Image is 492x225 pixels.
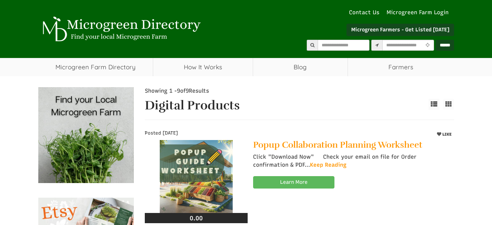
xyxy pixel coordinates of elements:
p: Click "Download Now" Check your email on file for Order confirmation & PDF... [253,153,448,172]
a: Microgreen Farm Login [387,9,452,16]
img: Popup Collaboration Planning Worksheet [160,140,233,213]
span: LIKE [441,132,451,137]
a: How It Works [153,58,253,76]
span: Posted [DATE] [145,130,178,136]
i: Use Current Location [424,43,431,48]
a: Blog [253,58,348,76]
div: Showing 1 - of Results [145,87,248,95]
h1: Digital Products [145,99,402,112]
a: Microgreen Farmers - Get Listed [DATE] [346,24,454,36]
a: Contact Us [345,9,383,16]
a: Keep Reading [310,161,346,169]
img: Banner Ad [38,87,134,183]
img: Microgreen Directory [38,16,202,42]
span: 9 [177,88,180,94]
a: Learn More [253,176,334,189]
a: Microgreen Farm Directory [38,58,153,76]
button: LIKE [434,130,454,139]
div: 0.00 [145,213,248,223]
span: Farmers [348,58,454,76]
a: Popup Collaboration Planning Worksheet [253,140,448,150]
span: 9 [186,88,189,94]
